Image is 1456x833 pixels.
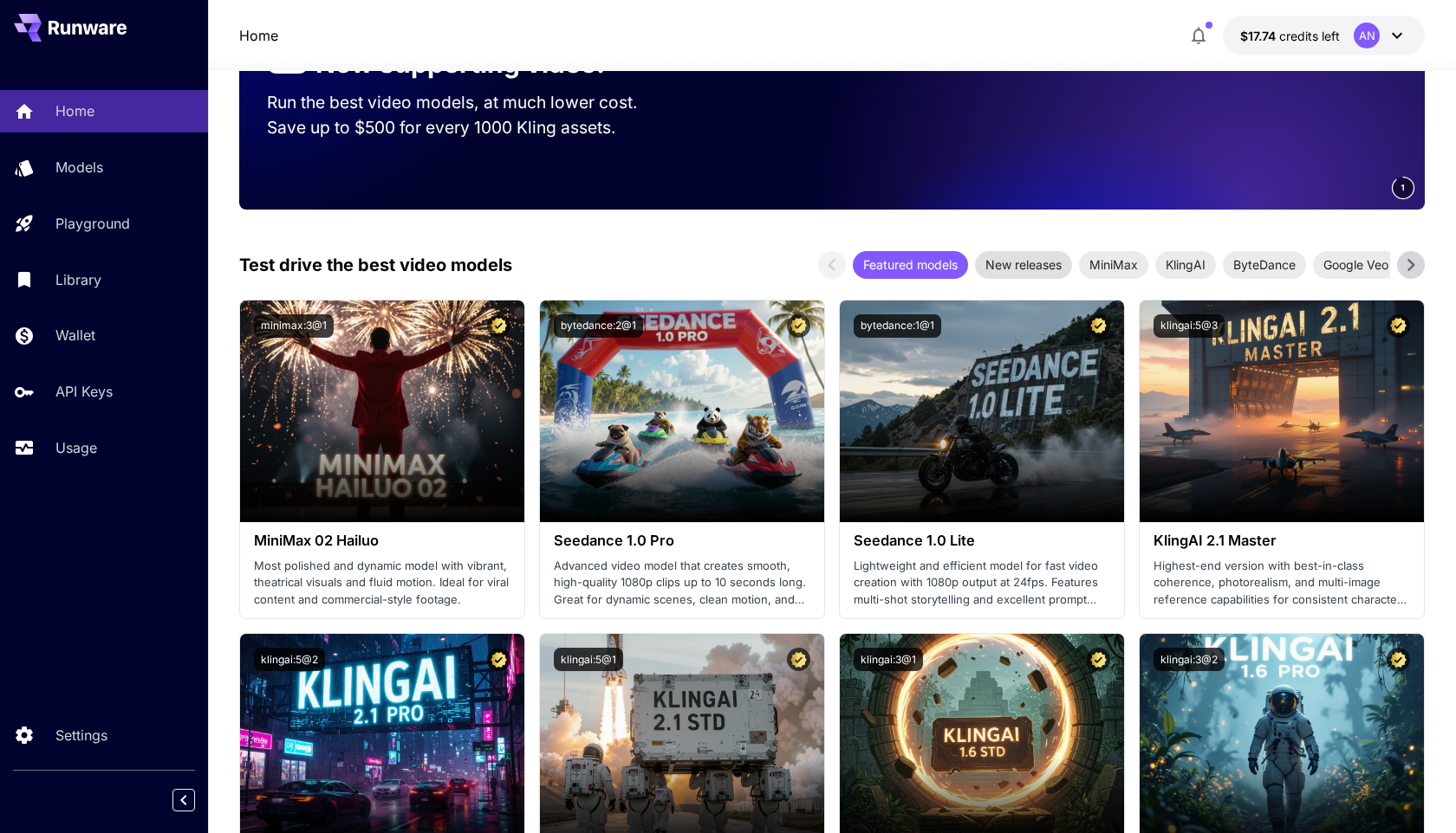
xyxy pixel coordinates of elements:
h3: Seedance 1.0 Pro [554,533,810,549]
span: ByteDance [1223,255,1306,274]
button: klingai:5@2 [254,648,325,671]
span: Featured models [853,255,968,274]
span: Google Veo [1313,255,1399,274]
p: Settings [55,725,107,746]
p: Lightweight and efficient model for fast video creation with 1080p output at 24fps. Features mult... [854,558,1110,609]
p: Run the best video models, at much lower cost. [267,90,671,115]
button: Certified Model – Vetted for best performance and includes a commercial license. [787,648,810,671]
button: bytedance:2@1 [554,314,643,338]
h3: KlingAI 2.1 Master [1154,533,1410,549]
p: Highest-end version with best-in-class coherence, photorealism, and multi-image reference capabil... [1154,558,1410,609]
span: $17.74 [1240,29,1279,43]
p: Most polished and dynamic model with vibrant, theatrical visuals and fluid motion. Ideal for vira... [254,558,510,609]
div: KlingAI [1155,251,1216,279]
span: MiniMax [1079,255,1148,274]
img: alt [240,300,524,522]
button: klingai:3@2 [1154,648,1225,671]
p: Models [55,157,103,178]
button: Certified Model – Vetted for best performance and includes a commercial license. [1387,314,1410,338]
div: Collapse sidebar [185,785,208,816]
span: credits left [1279,29,1340,43]
p: Wallet [55,325,95,345]
span: 1 [1401,181,1406,194]
div: Google Veo [1313,251,1399,279]
button: Certified Model – Vetted for best performance and includes a commercial license. [1387,648,1410,671]
p: Home [55,100,94,121]
p: Library [55,269,101,290]
button: Certified Model – Vetted for best performance and includes a commercial license. [1087,648,1110,671]
p: Test drive the best video models [239,252,512,278]
button: Certified Model – Vetted for best performance and includes a commercial license. [1087,314,1110,338]
p: Save up to $500 for every 1000 Kling assets. [267,115,671,140]
button: Certified Model – Vetted for best performance and includes a commercial license. [487,648,510,671]
button: Certified Model – Vetted for best performance and includes a commercial license. [487,314,510,338]
img: alt [540,300,824,522]
button: minimax:3@1 [254,314,334,338]
div: ByteDance [1223,251,1306,279]
span: KlingAI [1155,255,1216,274]
h3: Seedance 1.0 Lite [854,533,1110,549]
div: MiniMax [1079,251,1148,279]
p: Advanced video model that creates smooth, high-quality 1080p clips up to 10 seconds long. Great f... [554,558,810,609]
div: New releases [975,251,1072,279]
button: $17.7382AN [1223,16,1425,55]
p: Playground [55,213,130,234]
button: Certified Model – Vetted for best performance and includes a commercial license. [787,314,810,338]
img: alt [1140,300,1424,522]
img: alt [840,300,1124,522]
div: $17.7382 [1240,27,1340,45]
div: Featured models [853,251,968,279]
button: klingai:3@1 [854,648,923,671]
span: New releases [975,255,1072,274]
div: AN [1354,23,1380,48]
a: Home [239,25,278,46]
h3: MiniMax 02 Hailuo [254,533,510,549]
button: klingai:5@1 [554,648,623,671]
button: bytedance:1@1 [854,314,941,338]
nav: breadcrumb [239,25,278,46]
p: Usage [55,437,97,458]
button: Collapse sidebar [172,789,195,811]
button: klingai:5@3 [1154,314,1225,338]
p: API Keys [55,381,113,402]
